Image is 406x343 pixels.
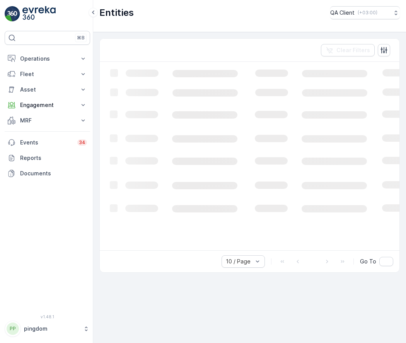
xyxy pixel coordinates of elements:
p: Clear Filters [336,46,370,54]
p: pingdom [24,325,79,333]
p: Fleet [20,70,75,78]
p: Asset [20,86,75,93]
p: Entities [99,7,134,19]
p: 34 [79,139,85,146]
span: Go To [360,258,376,265]
a: Documents [5,166,90,181]
a: Events34 [5,135,90,150]
button: MRF [5,113,90,128]
button: Fleet [5,66,90,82]
p: QA Client [330,9,355,17]
p: Documents [20,170,87,177]
button: Operations [5,51,90,66]
img: logo [5,6,20,22]
button: PPpingdom [5,321,90,337]
button: QA Client(+03:00) [330,6,400,19]
button: Engagement [5,97,90,113]
p: ⌘B [77,35,85,41]
p: Engagement [20,101,75,109]
a: Reports [5,150,90,166]
p: MRF [20,117,75,124]
div: PP [7,323,19,335]
p: Events [20,139,73,146]
button: Asset [5,82,90,97]
p: Reports [20,154,87,162]
button: Clear Filters [321,44,375,56]
span: v 1.48.1 [5,314,90,319]
img: logo_light-DOdMpM7g.png [22,6,56,22]
p: Operations [20,55,75,63]
p: ( +03:00 ) [358,10,377,16]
